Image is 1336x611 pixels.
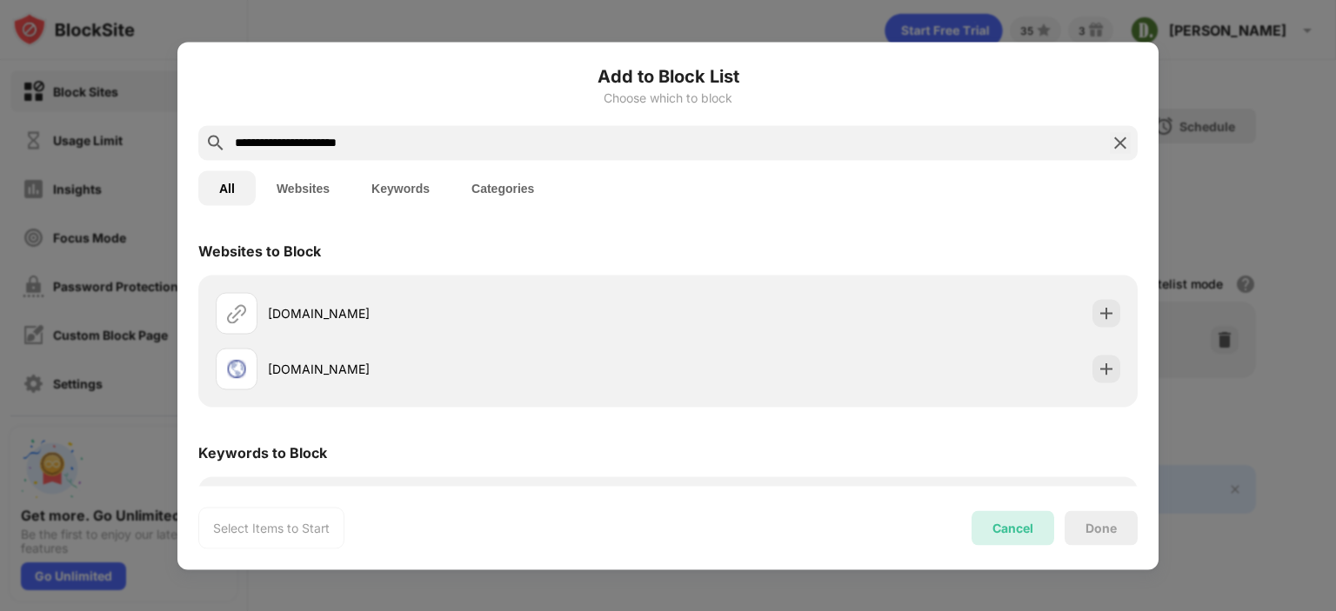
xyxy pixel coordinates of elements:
img: url.svg [226,302,247,323]
div: Cancel [992,521,1033,535]
div: [DOMAIN_NAME] [268,304,668,322]
div: Keywords to Block [198,443,327,461]
img: search.svg [205,132,226,153]
button: Categories [451,170,555,205]
h6: Add to Block List [198,63,1138,89]
div: [DOMAIN_NAME] [268,360,668,378]
button: Keywords [351,170,451,205]
div: Done [1085,521,1117,535]
div: Choose which to block [198,90,1138,104]
button: Websites [256,170,351,205]
img: search-close [1110,132,1131,153]
button: All [198,170,256,205]
img: favicons [226,358,247,379]
div: Select Items to Start [213,519,330,536]
div: Websites to Block [198,242,321,259]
